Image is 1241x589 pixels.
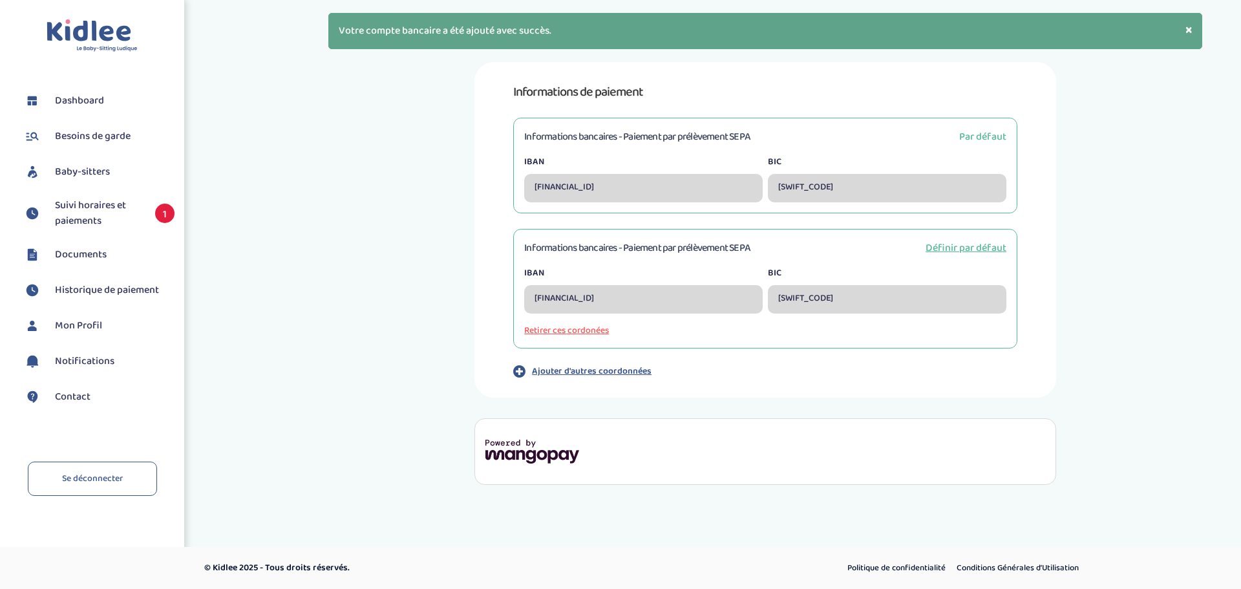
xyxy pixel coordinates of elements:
[55,318,102,334] span: Mon Profil
[485,440,579,464] img: mangopay-logo
[23,162,175,182] a: Baby-sitters
[524,266,763,280] label: IBAN
[55,283,159,298] span: Historique de paiement
[768,285,1006,314] div: [SWIFT_CODE]
[23,198,175,229] a: Suivi horaires et paiements 1
[23,91,42,111] img: dashboard.svg
[28,462,157,496] a: Se déconnecter
[768,174,1006,202] div: [SWIFT_CODE]
[513,81,1017,102] h1: Informations de paiement
[328,13,1202,49] div: Votre compte bancaire a été ajouté avec succès.
[768,155,1006,169] label: BIC
[204,561,675,575] p: © Kidlee 2025 - Tous droits réservés.
[55,389,90,405] span: Contact
[23,204,42,223] img: suivihoraire.svg
[23,281,175,300] a: Historique de paiement
[1185,23,1192,37] button: ×
[532,365,652,378] p: Ajouter d'autres coordonnées
[23,91,175,111] a: Dashboard
[155,204,175,223] span: 1
[55,93,104,109] span: Dashboard
[524,285,763,314] div: [FINANCIAL_ID]
[959,129,1006,145] span: Par défaut
[23,127,42,146] img: besoin.svg
[47,19,138,52] img: logo.svg
[23,316,175,336] a: Mon Profil
[524,155,763,169] label: IBAN
[23,245,175,264] a: Documents
[55,198,142,229] span: Suivi horaires et paiements
[23,281,42,300] img: suivihoraire.svg
[55,129,131,144] span: Besoins de garde
[524,324,1006,337] button: Retirer ces cordonées
[23,316,42,336] img: profil.svg
[23,352,175,371] a: Notifications
[524,129,750,145] h3: Informations bancaires - Paiement par prélèvement SEPA
[55,247,107,262] span: Documents
[952,560,1083,577] a: Conditions Générales d’Utilisation
[23,387,175,407] a: Contact
[513,364,1017,378] button: Ajouter d'autres coordonnées
[55,164,110,180] span: Baby-sitters
[23,387,42,407] img: contact.svg
[768,266,1006,280] label: BIC
[926,241,1006,256] button: Définir par défaut
[55,354,114,369] span: Notifications
[524,240,750,256] h3: Informations bancaires - Paiement par prélèvement SEPA
[23,245,42,264] img: documents.svg
[23,127,175,146] a: Besoins de garde
[843,560,950,577] a: Politique de confidentialité
[23,162,42,182] img: babysitters.svg
[524,174,763,202] div: [FINANCIAL_ID]
[23,352,42,371] img: notification.svg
